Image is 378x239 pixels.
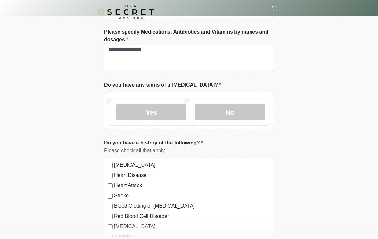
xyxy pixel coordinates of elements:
[195,104,265,120] label: No
[116,104,186,120] label: Yes
[114,192,270,200] label: Stroke
[108,173,113,178] input: Heart Disease
[104,147,274,154] div: Please check all that apply.
[114,212,270,220] label: Red Blood Cell Disorder
[114,223,270,230] label: [MEDICAL_DATA]
[114,202,270,210] label: Blood Clotting or [MEDICAL_DATA]
[114,171,270,179] label: Heart Disease
[104,139,203,147] label: Do you have a history of the following?
[104,28,274,44] label: Please specify Medications, Antibiotics and Vitamins by names and dosages
[108,163,113,168] input: [MEDICAL_DATA]
[108,224,113,229] input: [MEDICAL_DATA]
[108,214,113,219] input: Red Blood Cell Disorder
[98,5,154,19] img: It's A Secret Med Spa Logo
[114,182,270,189] label: Heart Attack
[108,194,113,199] input: Stroke
[104,81,221,89] label: Do you have any signs of a [MEDICAL_DATA]?
[108,183,113,188] input: Heart Attack
[114,161,270,169] label: [MEDICAL_DATA]
[108,204,113,209] input: Blood Clotting or [MEDICAL_DATA]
